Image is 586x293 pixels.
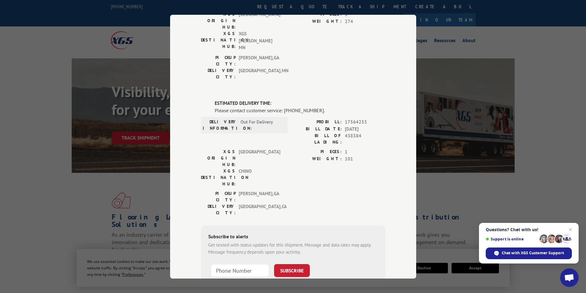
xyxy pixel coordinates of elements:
[208,242,378,255] div: Get texted with status updates for this shipment. Message and data rates may apply. Message frequ...
[293,148,342,156] label: PIECES:
[345,119,385,126] span: 17564253
[560,268,579,287] a: Open chat
[239,67,280,80] span: [GEOGRAPHIC_DATA] , MN
[345,155,385,162] span: 101
[345,148,385,156] span: 1
[486,237,537,241] span: Support is online
[203,119,237,132] label: DELIVERY INFORMATION:
[293,133,342,145] label: BILL OF LADING:
[201,148,236,168] label: XGS ORIGIN HUB:
[293,18,342,25] label: WEIGHT:
[345,133,385,145] span: 438384
[239,190,280,203] span: [PERSON_NAME] , GA
[215,107,385,114] div: Please contact customer service: [PHONE_NUMBER].
[241,119,282,132] span: Out For Delivery
[293,119,342,126] label: PROBILL:
[345,125,385,133] span: [DATE]
[201,11,236,30] label: XGS ORIGIN HUB:
[239,168,280,187] span: CHINO
[345,18,385,25] span: 274
[239,30,280,51] span: XGS [PERSON_NAME] MN
[486,227,572,232] span: Questions? Chat with us!
[208,233,378,242] div: Subscribe to alerts
[274,264,310,277] button: SUBSCRIBE
[293,155,342,162] label: WEIGHT:
[201,67,236,80] label: DELIVERY CITY:
[239,203,280,216] span: [GEOGRAPHIC_DATA] , CA
[201,190,236,203] label: PICKUP CITY:
[239,148,280,168] span: [GEOGRAPHIC_DATA]
[239,11,280,30] span: [GEOGRAPHIC_DATA]
[201,30,236,51] label: XGS DESTINATION HUB:
[502,250,564,256] span: Chat with XGS Customer Support
[211,264,269,277] input: Phone Number
[201,54,236,67] label: PICKUP CITY:
[293,125,342,133] label: BILL DATE:
[201,168,236,187] label: XGS DESTINATION HUB:
[215,100,385,107] label: ESTIMATED DELIVERY TIME:
[201,203,236,216] label: DELIVERY CITY:
[486,247,572,259] span: Chat with XGS Customer Support
[239,54,280,67] span: [PERSON_NAME] , GA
